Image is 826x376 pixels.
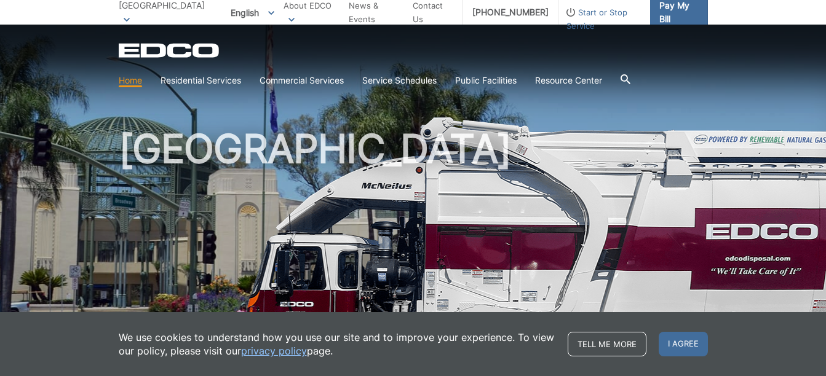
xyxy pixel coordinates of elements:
span: English [221,2,284,23]
a: Home [119,74,142,87]
a: Service Schedules [362,74,437,87]
a: Public Facilities [455,74,517,87]
a: Resource Center [535,74,602,87]
span: I agree [659,332,708,356]
a: Tell me more [568,332,646,356]
a: privacy policy [241,344,307,358]
a: Commercial Services [260,74,344,87]
a: EDCD logo. Return to the homepage. [119,43,221,58]
a: Residential Services [161,74,241,87]
p: We use cookies to understand how you use our site and to improve your experience. To view our pol... [119,331,555,358]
